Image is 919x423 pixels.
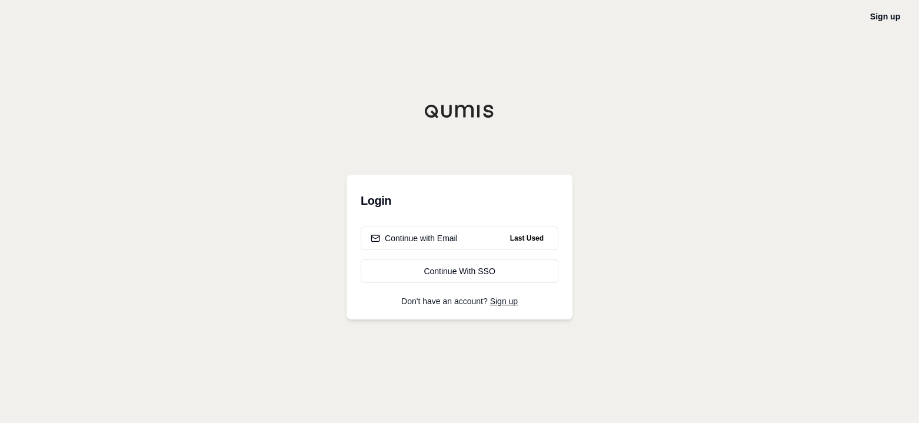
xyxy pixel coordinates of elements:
p: Don't have an account? [361,297,558,305]
div: Continue With SSO [371,265,548,277]
a: Sign up [490,297,518,306]
button: Continue with EmailLast Used [361,227,558,250]
h3: Login [361,189,558,212]
a: Continue With SSO [361,259,558,283]
span: Last Used [505,231,548,245]
img: Qumis [424,104,495,118]
div: Continue with Email [371,232,458,244]
a: Sign up [870,12,900,21]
